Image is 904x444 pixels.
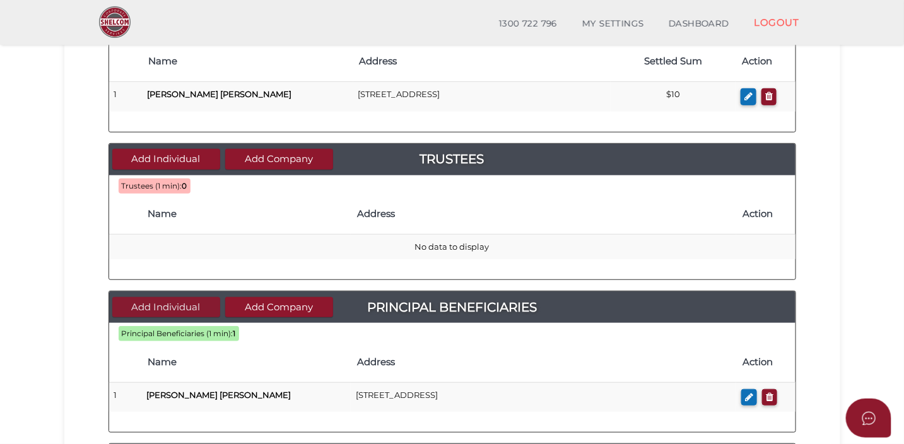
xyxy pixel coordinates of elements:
h4: Address [357,209,730,219]
h4: Action [743,209,789,219]
h4: Address [357,357,730,368]
td: 1 [109,382,142,412]
b: 0 [182,182,187,190]
button: Add Individual [112,149,220,170]
b: [PERSON_NAME] [PERSON_NAME] [146,390,291,400]
b: [PERSON_NAME] [PERSON_NAME] [147,89,291,99]
h4: Name [148,357,344,368]
button: Add Company [225,149,333,170]
td: 1 [109,82,142,112]
a: Principal Beneficiaries [109,297,795,317]
h4: Name [148,56,347,67]
td: $10 [611,82,736,112]
h4: Address [360,56,604,67]
td: No data to display [109,235,795,259]
a: 1300 722 796 [486,11,570,37]
h4: Action [743,357,789,368]
a: DASHBOARD [656,11,742,37]
h4: Name [148,209,344,219]
span: Trustees (1 min): [122,182,182,190]
td: [STREET_ADDRESS] [353,82,611,112]
span: Principal Beneficiaries (1 min): [122,329,233,338]
a: LOGOUT [742,9,812,35]
h4: Action [742,56,789,67]
button: Open asap [846,399,891,438]
td: [STREET_ADDRESS] [351,382,736,412]
a: MY SETTINGS [570,11,657,37]
h4: Settled Sum [617,56,730,67]
button: Add Company [225,297,333,318]
b: 1 [233,329,236,338]
a: Trustees [109,149,795,169]
button: Add Individual [112,297,220,318]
